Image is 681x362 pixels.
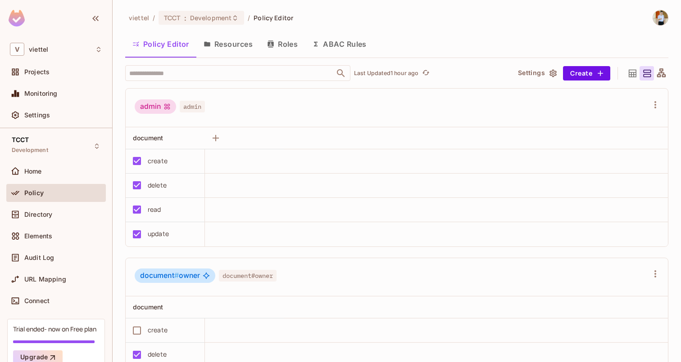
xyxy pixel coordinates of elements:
[24,112,50,119] span: Settings
[140,271,179,280] span: document
[24,189,44,197] span: Policy
[653,10,668,25] img: Tuấn Anh
[354,70,418,77] p: Last Updated 1 hour ago
[125,33,196,55] button: Policy Editor
[24,232,52,240] span: Elements
[24,276,66,283] span: URL Mapping
[148,349,167,359] div: delete
[140,271,200,280] span: owner
[24,68,50,76] span: Projects
[153,13,155,22] li: /
[135,99,176,114] div: admin
[190,13,232,22] span: Development
[248,13,250,22] li: /
[184,14,187,22] span: :
[24,168,42,175] span: Home
[148,229,169,239] div: update
[29,46,48,53] span: Workspace: viettel
[335,67,347,80] button: Open
[13,325,96,333] div: Trial ended- now on Free plan
[196,33,260,55] button: Resources
[129,13,149,22] span: the active workspace
[254,13,293,22] span: Policy Editor
[418,68,431,79] span: Click to refresh data
[180,101,205,112] span: admin
[420,68,431,79] button: refresh
[10,43,24,56] span: V
[563,66,610,80] button: Create
[219,270,277,282] span: document#owner
[133,303,163,311] span: document
[174,271,179,280] span: #
[24,90,58,97] span: Monitoring
[148,156,168,166] div: create
[422,69,430,78] span: refresh
[148,180,167,190] div: delete
[305,33,374,55] button: ABAC Rules
[9,10,25,27] img: SReyMgAAAABJRU5ErkJggg==
[148,325,168,335] div: create
[133,134,163,142] span: document
[514,66,559,80] button: Settings
[164,13,181,22] span: TCCT
[24,211,52,218] span: Directory
[12,147,48,154] span: Development
[148,205,161,215] div: read
[260,33,305,55] button: Roles
[24,297,50,304] span: Connect
[12,136,29,143] span: TCCT
[24,254,54,261] span: Audit Log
